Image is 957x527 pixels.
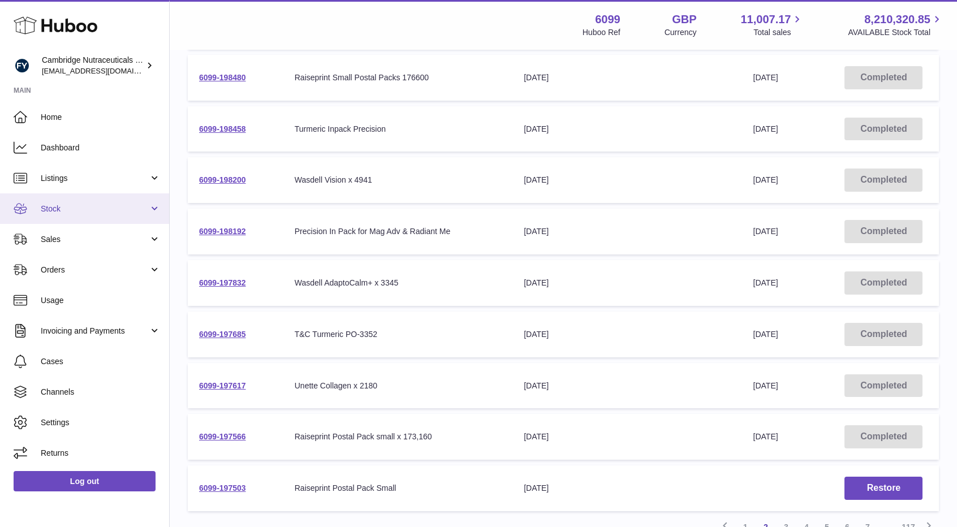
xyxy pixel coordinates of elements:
[41,356,161,367] span: Cases
[41,204,149,214] span: Stock
[199,124,246,133] a: 6099-198458
[199,278,246,287] a: 6099-197832
[295,381,501,391] div: Unette Collagen x 2180
[665,27,697,38] div: Currency
[295,124,501,135] div: Turmeric Inpack Precision
[524,72,730,83] div: [DATE]
[41,173,149,184] span: Listings
[524,175,730,185] div: [DATE]
[524,381,730,391] div: [DATE]
[524,278,730,288] div: [DATE]
[41,387,161,398] span: Channels
[864,12,930,27] span: 8,210,320.85
[295,483,501,494] div: Raiseprint Postal Pack Small
[42,55,144,76] div: Cambridge Nutraceuticals Ltd
[295,329,501,340] div: T&C Turmeric PO-3352
[199,227,246,236] a: 6099-198192
[41,326,149,336] span: Invoicing and Payments
[41,142,161,153] span: Dashboard
[42,66,166,75] span: [EMAIL_ADDRESS][DOMAIN_NAME]
[41,295,161,306] span: Usage
[844,477,922,500] button: Restore
[524,431,730,442] div: [DATE]
[524,483,730,494] div: [DATE]
[41,417,161,428] span: Settings
[753,227,778,236] span: [DATE]
[583,27,620,38] div: Huboo Ref
[753,330,778,339] span: [DATE]
[199,73,246,82] a: 6099-198480
[295,278,501,288] div: Wasdell AdaptoCalm+ x 3345
[524,329,730,340] div: [DATE]
[753,175,778,184] span: [DATE]
[41,234,149,245] span: Sales
[295,175,501,185] div: Wasdell Vision x 4941
[295,72,501,83] div: Raiseprint Small Postal Packs 176600
[41,112,161,123] span: Home
[14,471,156,491] a: Log out
[848,27,943,38] span: AVAILABLE Stock Total
[753,278,778,287] span: [DATE]
[524,226,730,237] div: [DATE]
[199,483,246,493] a: 6099-197503
[753,381,778,390] span: [DATE]
[753,432,778,441] span: [DATE]
[14,57,31,74] img: huboo@camnutra.com
[199,330,246,339] a: 6099-197685
[199,381,246,390] a: 6099-197617
[848,12,943,38] a: 8,210,320.85 AVAILABLE Stock Total
[740,12,804,38] a: 11,007.17 Total sales
[753,124,778,133] span: [DATE]
[753,73,778,82] span: [DATE]
[295,431,501,442] div: Raiseprint Postal Pack small x 173,160
[41,265,149,275] span: Orders
[41,448,161,459] span: Returns
[199,175,246,184] a: 6099-198200
[524,124,730,135] div: [DATE]
[753,27,804,38] span: Total sales
[199,432,246,441] a: 6099-197566
[295,226,501,237] div: Precision In Pack for Mag Adv & Radiant Me
[595,12,620,27] strong: 6099
[740,12,791,27] span: 11,007.17
[672,12,696,27] strong: GBP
